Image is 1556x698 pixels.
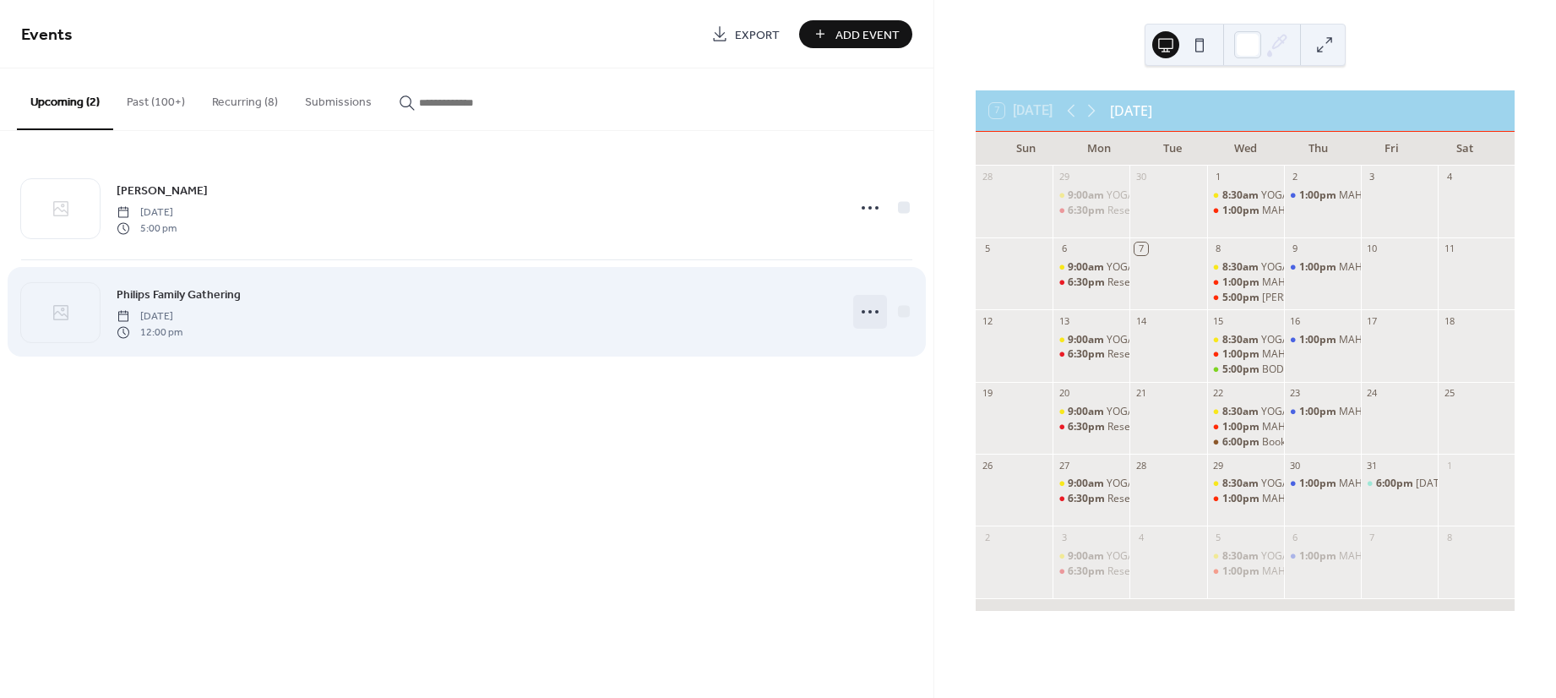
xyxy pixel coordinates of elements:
[1222,420,1262,434] span: 1:00pm
[1443,314,1455,327] div: 18
[1284,260,1361,275] div: MAHJONG
[1261,188,1289,203] div: YOGA
[1222,291,1262,305] span: 5:00pm
[1261,260,1289,275] div: YOGA
[1207,291,1284,305] div: Lynne O’Toole
[799,20,912,48] button: Add Event
[1299,405,1339,419] span: 1:00pm
[1068,188,1107,203] span: 9:00am
[1222,492,1262,506] span: 1:00pm
[1366,314,1379,327] div: 17
[1443,531,1455,543] div: 8
[1053,275,1129,290] div: Reserved for Private Meeting
[1207,492,1284,506] div: MAHJONG
[1134,243,1147,255] div: 7
[1058,171,1070,183] div: 29
[1053,549,1129,564] div: YOGA
[1212,387,1225,400] div: 22
[1107,347,1244,362] div: Reserved for Private Meeting
[1212,243,1225,255] div: 8
[113,68,199,128] button: Past (100+)
[117,309,182,324] span: [DATE]
[1107,420,1244,434] div: Reserved for Private Meeting
[1207,347,1284,362] div: MAHJONG
[1068,275,1107,290] span: 6:30pm
[1222,275,1262,290] span: 1:00pm
[1222,260,1261,275] span: 8:30am
[1262,275,1311,290] div: MAHJONG
[1207,363,1284,377] div: BOD Monthly Meeting - Closed or Open (Alternating Months)
[981,171,993,183] div: 28
[1107,405,1134,419] div: YOGA
[1212,171,1225,183] div: 1
[1289,459,1302,472] div: 30
[1107,275,1244,290] div: Reserved for Private Meeting
[1443,243,1455,255] div: 11
[1339,333,1388,347] div: MAHJONG
[1134,531,1147,543] div: 4
[1207,435,1284,450] div: Book Club
[1068,492,1107,506] span: 6:30pm
[1284,549,1361,564] div: MAHJONG
[989,132,1063,166] div: Sun
[1262,363,1547,377] div: BOD Monthly Meeting - Closed or Open (Alternating Months)
[1053,204,1129,218] div: Reserved for Private Meeting
[1134,171,1147,183] div: 30
[1299,188,1339,203] span: 1:00pm
[1289,314,1302,327] div: 16
[735,26,780,44] span: Export
[1053,347,1129,362] div: Reserved for Private Meeting
[1339,260,1388,275] div: MAHJONG
[1376,477,1416,491] span: 6:00pm
[1207,188,1284,203] div: YOGA
[1207,549,1284,564] div: YOGA
[1299,260,1339,275] span: 1:00pm
[1339,188,1388,203] div: MAHJONG
[1261,477,1289,491] div: YOGA
[1262,564,1311,579] div: MAHJONG
[835,26,900,44] span: Add Event
[117,221,177,236] span: 5:00 pm
[1366,387,1379,400] div: 24
[981,243,993,255] div: 5
[117,183,208,200] span: [PERSON_NAME]
[1068,260,1107,275] span: 9:00am
[1068,477,1107,491] span: 9:00am
[1355,132,1428,166] div: Fri
[1222,549,1261,564] span: 8:30am
[1207,204,1284,218] div: MAHJONG
[1107,492,1244,506] div: Reserved for Private Meeting
[1366,531,1379,543] div: 7
[1058,243,1070,255] div: 6
[1262,347,1311,362] div: MAHJONG
[21,19,73,52] span: Events
[1053,420,1129,434] div: Reserved for Private Meeting
[1284,477,1361,491] div: MAHJONG
[1284,188,1361,203] div: MAHJONG
[1207,275,1284,290] div: MAHJONG
[1289,387,1302,400] div: 23
[199,68,291,128] button: Recurring (8)
[117,181,208,200] a: [PERSON_NAME]
[1053,333,1129,347] div: YOGA
[1222,333,1261,347] span: 8:30am
[1068,405,1107,419] span: 9:00am
[1299,549,1339,564] span: 1:00pm
[1222,564,1262,579] span: 1:00pm
[1212,531,1225,543] div: 5
[1281,132,1355,166] div: Thu
[1443,171,1455,183] div: 4
[1222,477,1261,491] span: 8:30am
[1058,531,1070,543] div: 3
[291,68,385,128] button: Submissions
[1361,477,1438,491] div: Last Friday Social
[981,314,993,327] div: 12
[1289,171,1302,183] div: 2
[1068,333,1107,347] span: 9:00am
[1261,549,1289,564] div: YOGA
[117,286,241,304] span: Philips Family Gathering
[1068,204,1107,218] span: 6:30pm
[981,531,993,543] div: 2
[1366,243,1379,255] div: 10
